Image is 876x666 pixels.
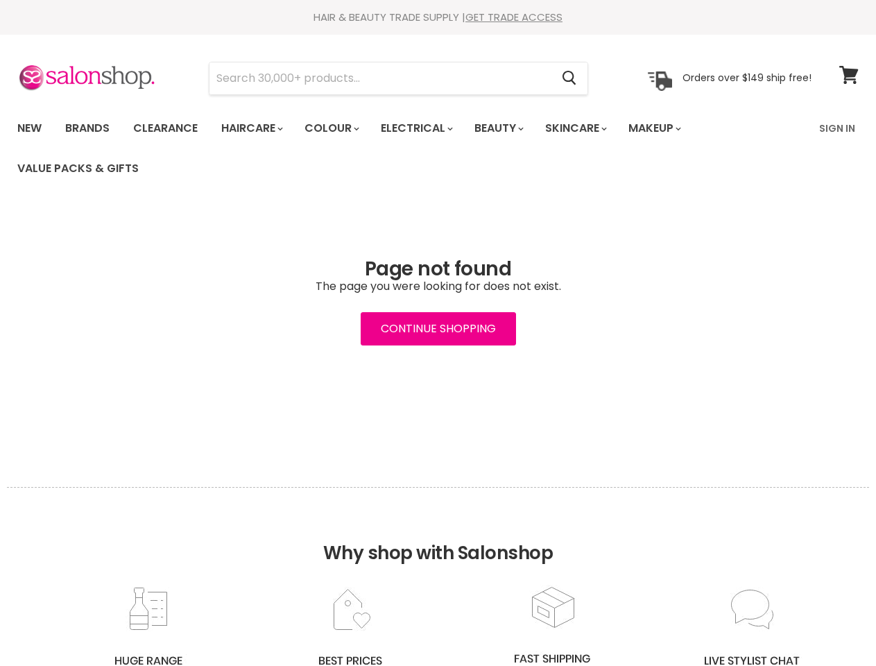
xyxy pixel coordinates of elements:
[465,10,562,24] a: GET TRADE ACCESS
[209,62,588,95] form: Product
[535,114,615,143] a: Skincare
[7,114,52,143] a: New
[294,114,368,143] a: Colour
[55,114,120,143] a: Brands
[7,487,869,585] h2: Why shop with Salonshop
[618,114,689,143] a: Makeup
[361,312,516,345] a: Continue Shopping
[7,154,149,183] a: Value Packs & Gifts
[682,71,811,84] p: Orders over $149 ship free!
[209,62,551,94] input: Search
[464,114,532,143] a: Beauty
[17,280,859,293] p: The page you were looking for does not exist.
[370,114,461,143] a: Electrical
[123,114,208,143] a: Clearance
[17,258,859,280] h1: Page not found
[811,114,864,143] a: Sign In
[7,108,811,189] ul: Main menu
[211,114,291,143] a: Haircare
[551,62,587,94] button: Search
